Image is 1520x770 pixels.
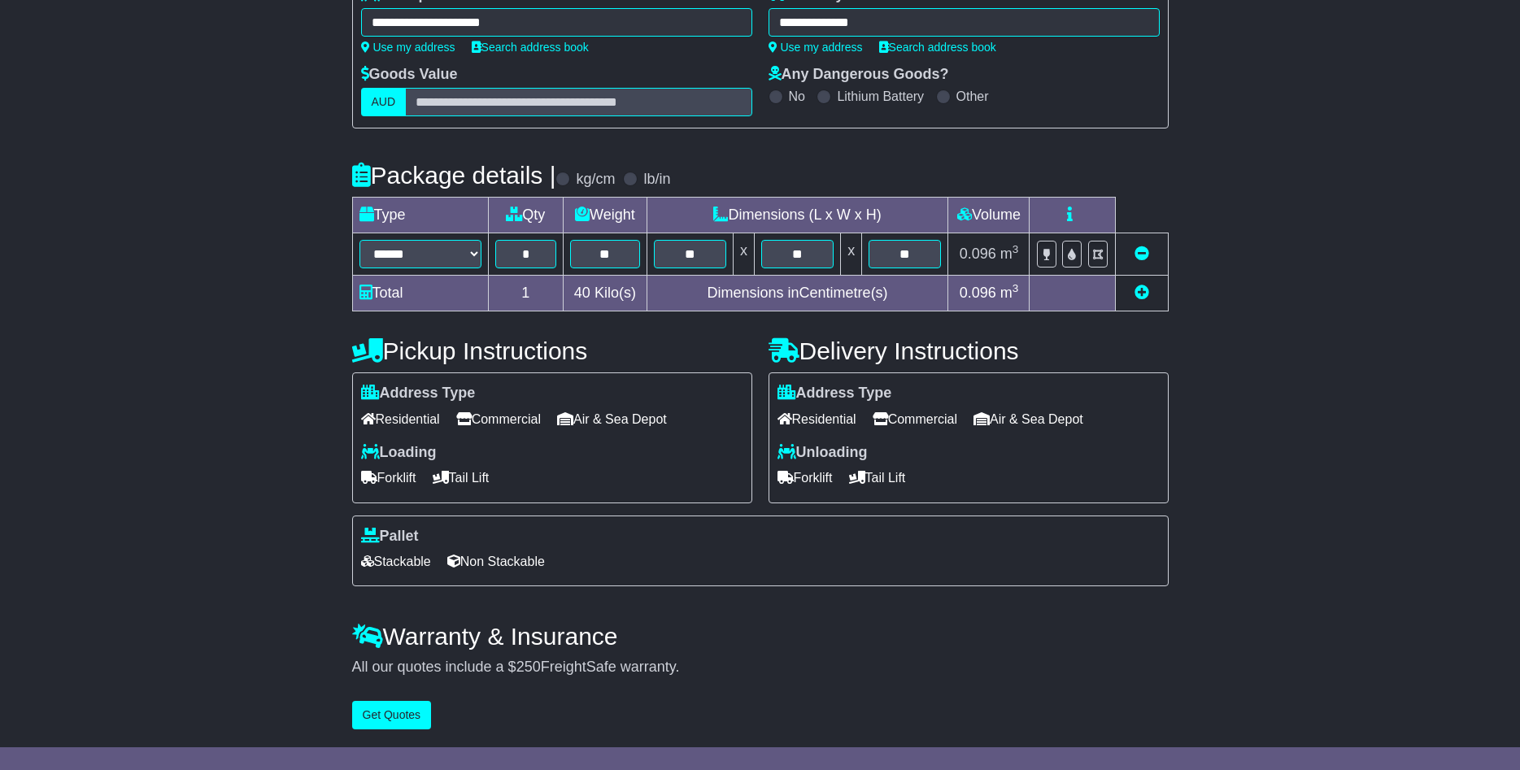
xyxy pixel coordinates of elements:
[789,89,805,104] label: No
[956,89,989,104] label: Other
[873,407,957,432] span: Commercial
[433,465,490,490] span: Tail Lift
[361,385,476,402] label: Address Type
[1000,246,1019,262] span: m
[1135,246,1149,262] a: Remove this item
[472,41,589,54] a: Search address book
[647,198,948,233] td: Dimensions (L x W x H)
[447,549,545,574] span: Non Stackable
[643,171,670,189] label: lb/in
[647,276,948,311] td: Dimensions in Centimetre(s)
[361,444,437,462] label: Loading
[769,66,949,84] label: Any Dangerous Goods?
[777,407,856,432] span: Residential
[361,549,431,574] span: Stackable
[1013,243,1019,255] sup: 3
[777,465,833,490] span: Forklift
[352,701,432,729] button: Get Quotes
[361,66,458,84] label: Goods Value
[574,285,590,301] span: 40
[361,88,407,116] label: AUD
[361,407,440,432] span: Residential
[960,246,996,262] span: 0.096
[352,198,488,233] td: Type
[733,233,754,276] td: x
[777,385,892,402] label: Address Type
[837,89,924,104] label: Lithium Battery
[960,285,996,301] span: 0.096
[879,41,996,54] a: Search address book
[1000,285,1019,301] span: m
[948,198,1030,233] td: Volume
[352,659,1169,676] div: All our quotes include a $ FreightSafe warranty.
[973,407,1083,432] span: Air & Sea Depot
[564,198,647,233] td: Weight
[352,337,752,364] h4: Pickup Instructions
[352,162,556,189] h4: Package details |
[769,41,863,54] a: Use my address
[488,198,564,233] td: Qty
[564,276,647,311] td: Kilo(s)
[516,659,541,675] span: 250
[576,171,615,189] label: kg/cm
[361,528,419,546] label: Pallet
[352,623,1169,650] h4: Warranty & Insurance
[361,465,416,490] span: Forklift
[1013,282,1019,294] sup: 3
[352,276,488,311] td: Total
[488,276,564,311] td: 1
[769,337,1169,364] h4: Delivery Instructions
[557,407,667,432] span: Air & Sea Depot
[456,407,541,432] span: Commercial
[841,233,862,276] td: x
[361,41,455,54] a: Use my address
[777,444,868,462] label: Unloading
[1135,285,1149,301] a: Add new item
[849,465,906,490] span: Tail Lift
